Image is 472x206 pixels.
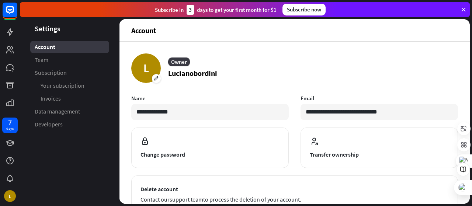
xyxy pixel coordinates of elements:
span: Team [35,56,48,64]
button: Transfer ownership [301,128,458,168]
span: Your subscription [41,82,84,90]
span: Account [35,43,55,51]
a: Data management [30,105,109,118]
div: days [6,126,14,131]
span: Data management [35,108,80,115]
a: Team [30,54,109,66]
label: Email [301,95,458,102]
a: 7 days [2,118,18,133]
header: Account [119,19,470,41]
span: Developers [35,121,63,128]
label: Name [131,95,289,102]
a: Developers [30,118,109,130]
span: Change password [140,150,280,159]
div: 3 [187,5,194,15]
div: Owner [168,57,190,66]
button: Open LiveChat chat widget [6,3,28,25]
span: Delete account [140,185,449,193]
span: Subscription [35,69,67,77]
a: Subscription [30,67,109,79]
button: Change password [131,128,289,168]
div: L [131,53,161,83]
span: Invoices [41,95,61,102]
span: Transfer ownership [310,150,449,159]
span: Contact our to process the deletion of your account. [140,195,449,204]
header: Settings [20,24,119,34]
div: 7 [8,119,12,126]
div: L [4,190,16,202]
a: Your subscription [30,80,109,92]
a: Invoices [30,92,109,105]
a: support team [170,196,203,203]
div: Subscribe in days to get your first month for $1 [155,5,277,15]
div: Subscribe now [282,4,326,15]
p: Lucianobordini [168,68,217,79]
